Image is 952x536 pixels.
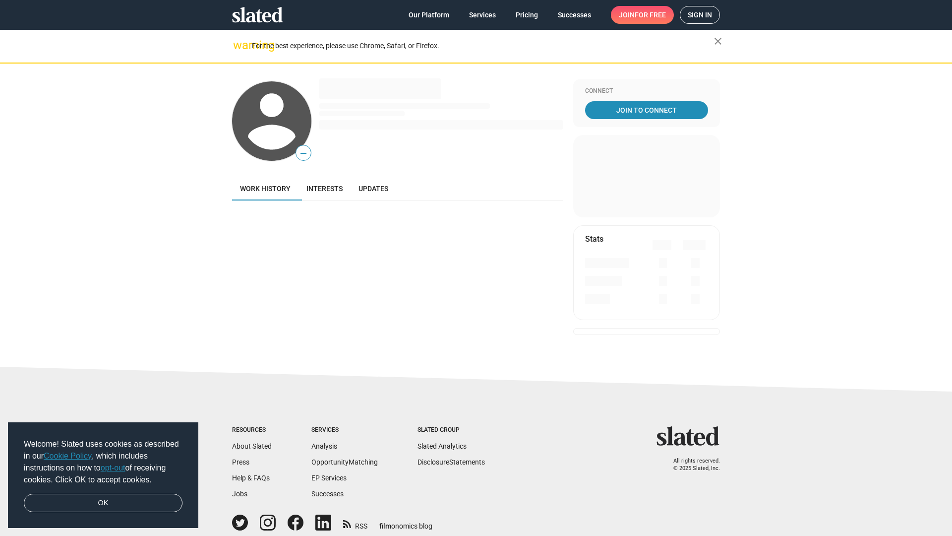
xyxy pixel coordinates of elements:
[712,35,724,47] mat-icon: close
[8,422,198,529] div: cookieconsent
[680,6,720,24] a: Sign in
[298,177,351,201] a: Interests
[101,464,125,472] a: opt-out
[585,87,708,95] div: Connect
[232,474,270,482] a: Help & FAQs
[44,452,92,460] a: Cookie Policy
[379,522,391,530] span: film
[311,474,347,482] a: EP Services
[461,6,504,24] a: Services
[619,6,666,24] span: Join
[508,6,546,24] a: Pricing
[232,426,272,434] div: Resources
[550,6,599,24] a: Successes
[663,458,720,472] p: All rights reserved. © 2025 Slated, Inc.
[311,458,378,466] a: OpportunityMatching
[311,490,344,498] a: Successes
[296,147,311,160] span: —
[232,442,272,450] a: About Slated
[469,6,496,24] span: Services
[24,494,182,513] a: dismiss cookie message
[311,426,378,434] div: Services
[351,177,396,201] a: Updates
[24,438,182,486] span: Welcome! Slated uses cookies as described in our , which includes instructions on how to of recei...
[417,426,485,434] div: Slated Group
[587,101,706,119] span: Join To Connect
[409,6,449,24] span: Our Platform
[417,442,467,450] a: Slated Analytics
[252,39,714,53] div: For the best experience, please use Chrome, Safari, or Firefox.
[232,458,249,466] a: Press
[417,458,485,466] a: DisclosureStatements
[516,6,538,24] span: Pricing
[232,177,298,201] a: Work history
[311,442,337,450] a: Analysis
[688,6,712,23] span: Sign in
[343,516,367,531] a: RSS
[585,101,708,119] a: Join To Connect
[233,39,245,51] mat-icon: warning
[379,514,432,531] a: filmonomics blog
[611,6,674,24] a: Joinfor free
[306,185,343,193] span: Interests
[240,185,291,193] span: Work history
[358,185,388,193] span: Updates
[401,6,457,24] a: Our Platform
[635,6,666,24] span: for free
[585,234,603,244] mat-card-title: Stats
[558,6,591,24] span: Successes
[232,490,247,498] a: Jobs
